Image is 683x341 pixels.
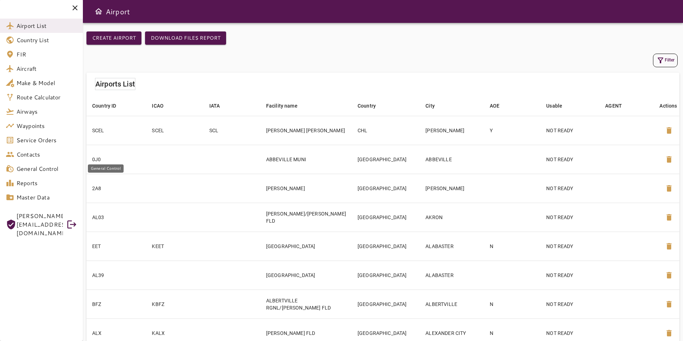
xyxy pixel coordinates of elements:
td: [GEOGRAPHIC_DATA] [352,203,420,232]
div: General Control [88,164,124,173]
span: delete [665,155,673,164]
div: AOE [490,102,499,110]
td: KBFZ [146,290,203,318]
span: Aircraft [16,64,77,73]
span: delete [665,242,673,251]
td: ALABASTER [420,261,484,290]
td: BFZ [86,290,146,318]
td: [GEOGRAPHIC_DATA] [352,174,420,203]
td: KEET [146,232,203,261]
button: Delete Airport [660,151,678,168]
td: ALBERTVILLE RGNL/[PERSON_NAME] FLD [260,290,352,318]
td: [PERSON_NAME] [260,174,352,203]
div: Country [358,102,376,110]
div: AGENT [605,102,622,110]
span: City [425,102,444,110]
span: Airport List [16,21,77,30]
td: [PERSON_NAME] [420,174,484,203]
p: NOT READY [546,272,594,279]
p: NOT READY [546,301,594,308]
td: AKRON [420,203,484,232]
td: [GEOGRAPHIC_DATA] [352,232,420,261]
td: [GEOGRAPHIC_DATA] [260,232,352,261]
div: Facility name [266,102,298,110]
td: [PERSON_NAME] [420,116,484,145]
td: AL03 [86,203,146,232]
div: ICAO [152,102,164,110]
div: IATA [209,102,220,110]
div: City [425,102,435,110]
p: NOT READY [546,127,594,134]
td: [GEOGRAPHIC_DATA] [352,290,420,318]
span: delete [665,126,673,135]
span: delete [665,271,673,280]
td: 2A8 [86,174,146,203]
span: delete [665,184,673,193]
h6: Airport [106,6,130,17]
span: Contacts [16,150,77,159]
div: Country ID [92,102,116,110]
span: [PERSON_NAME][EMAIL_ADDRESS][DOMAIN_NAME] [16,212,63,237]
p: NOT READY [546,185,594,192]
td: [GEOGRAPHIC_DATA] [260,261,352,290]
span: Waypoints [16,122,77,130]
span: AOE [490,102,509,110]
td: ABBEVILLE [420,145,484,174]
td: ABBEVILLE MUNI [260,145,352,174]
span: Facility name [266,102,307,110]
button: Download Files Report [145,31,226,45]
span: Make & Model [16,79,77,87]
td: ALBERTVILLE [420,290,484,318]
td: ALABASTER [420,232,484,261]
span: Country [358,102,385,110]
td: N [484,232,540,261]
td: CHL [352,116,420,145]
span: General Control [16,164,77,173]
span: AGENT [605,102,631,110]
p: NOT READY [546,214,594,221]
button: Filter [653,54,678,67]
button: Delete Airport [660,209,678,226]
span: Country List [16,36,77,44]
span: Route Calculator [16,93,77,102]
button: Delete Airport [660,267,678,284]
span: ICAO [152,102,173,110]
td: [GEOGRAPHIC_DATA] [352,145,420,174]
span: Reports [16,179,77,187]
button: Delete Airport [660,180,678,197]
button: Open drawer [91,4,106,19]
span: Master Data [16,193,77,202]
td: [PERSON_NAME]/[PERSON_NAME] FLD [260,203,352,232]
p: NOT READY [546,243,594,250]
td: EET [86,232,146,261]
span: delete [665,300,673,308]
span: delete [665,213,673,222]
td: 0J0 [86,145,146,174]
td: AL39 [86,261,146,290]
span: Usable [546,102,572,110]
p: NOT READY [546,330,594,337]
button: Delete Airport [660,296,678,313]
p: NOT READY [546,156,594,163]
td: SCEL [86,116,146,145]
td: Y [484,116,540,145]
button: Delete Airport [660,238,678,255]
span: Airways [16,107,77,116]
span: Country ID [92,102,126,110]
button: Create airport [86,31,141,45]
td: [PERSON_NAME] [PERSON_NAME] [260,116,352,145]
h6: Airports List [95,78,135,90]
td: SCL [204,116,260,145]
span: IATA [209,102,229,110]
span: FIR [16,50,77,59]
button: Delete Airport [660,122,678,139]
div: Usable [546,102,562,110]
td: [GEOGRAPHIC_DATA] [352,261,420,290]
span: delete [665,329,673,337]
td: SCEL [146,116,203,145]
td: N [484,290,540,318]
span: Service Orders [16,136,77,144]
